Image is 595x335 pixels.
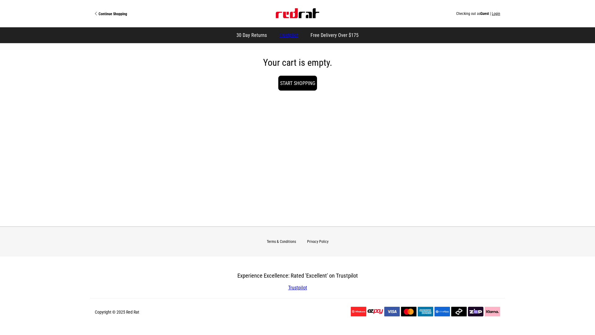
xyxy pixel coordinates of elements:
img: Visa [384,307,400,316]
a: Privacy Policy [307,239,328,244]
button: Login [492,11,500,16]
a: Start Shopping [278,76,317,91]
p: Copyright © 2025 Red Rat [95,308,139,316]
img: Red Rat [276,8,319,18]
span: Guest [480,11,489,16]
p: Your cart is empty. [95,59,500,66]
img: Zip [468,307,483,316]
img: Online EFTPOS [434,307,450,316]
img: Mastercard [401,307,416,316]
a: Trustpilot [288,285,307,291]
img: American Express [418,307,433,316]
img: Klarna [485,307,500,316]
div: Checking out as [196,11,500,16]
img: EzPay [368,309,383,314]
h3: Experience Excellence: Rated 'Excellent' on Trustpilot [143,272,452,279]
span: Continue Shopping [99,12,127,16]
a: Continue Shopping [95,11,196,16]
span: | [490,11,491,16]
img: Afterpay [451,307,467,316]
span: Free Delivery Over $175 [311,32,359,38]
a: Terms & Conditions [267,239,296,244]
a: Trustpilot [279,32,298,38]
span: 30 Day Returns [236,32,267,38]
img: Windcave [351,307,366,316]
